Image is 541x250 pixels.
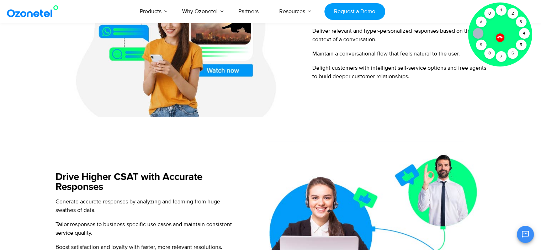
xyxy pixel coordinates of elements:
[312,27,472,43] span: Deliver relevant and hyper-personalized responses based on the context of a conversation.
[312,64,486,80] span: Delight customers with intelligent self-service options and free agents to build deeper customer ...
[476,17,486,27] div: #
[519,28,530,39] div: 4
[55,172,239,192] h5: Drive Higher CSAT with Accurate Responses
[324,3,385,20] a: Request a Demo
[476,40,486,50] div: 9
[516,17,526,27] div: 3
[484,48,495,59] div: 8
[484,8,495,19] div: 0
[507,8,518,19] div: 2
[496,51,506,62] div: 7
[517,226,534,243] button: Open chat
[55,197,239,214] p: Generate accurate responses by analyzing and learning from huge swathes of data.
[507,48,518,59] div: 6
[496,5,506,16] div: 1
[516,40,526,50] div: 5
[312,50,460,57] span: Maintain a conversational flow that feels natural to the user.
[55,220,239,237] p: Tailor responses to business-specific use cases and maintain consistent service quality.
